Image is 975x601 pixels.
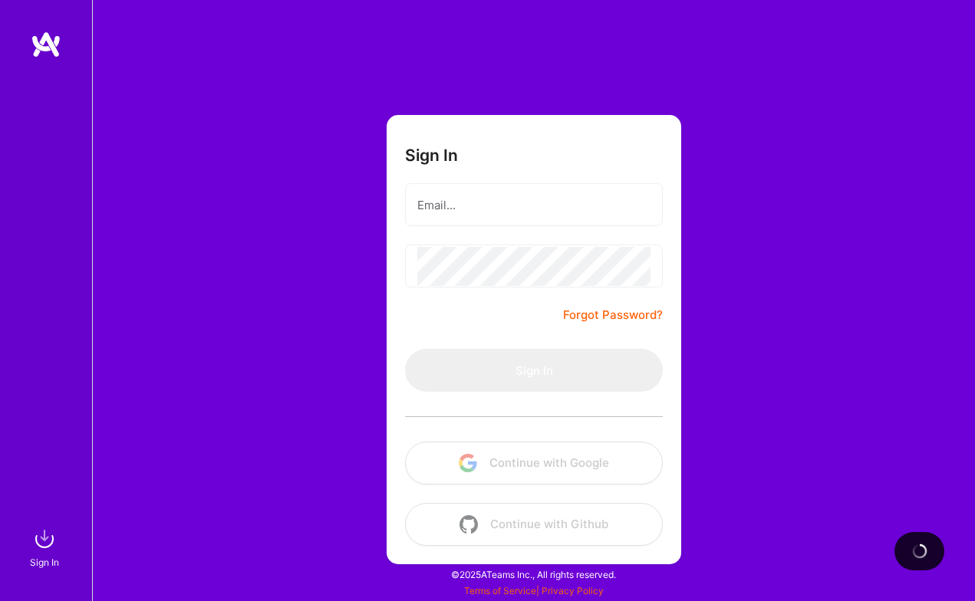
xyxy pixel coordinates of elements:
div: © 2025 ATeams Inc., All rights reserved. [92,555,975,593]
h3: Sign In [405,146,458,165]
a: Privacy Policy [542,585,604,596]
div: Sign In [30,554,59,570]
img: icon [459,454,477,472]
a: Terms of Service [464,585,536,596]
a: Forgot Password? [563,306,663,324]
button: Sign In [405,349,663,392]
img: sign in [29,524,60,554]
span: | [464,585,604,596]
input: Email... [417,186,651,225]
img: logo [31,31,61,58]
img: loading [910,541,929,560]
a: sign inSign In [32,524,60,570]
button: Continue with Github [405,503,663,546]
button: Continue with Google [405,442,663,484]
img: icon [460,515,478,534]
